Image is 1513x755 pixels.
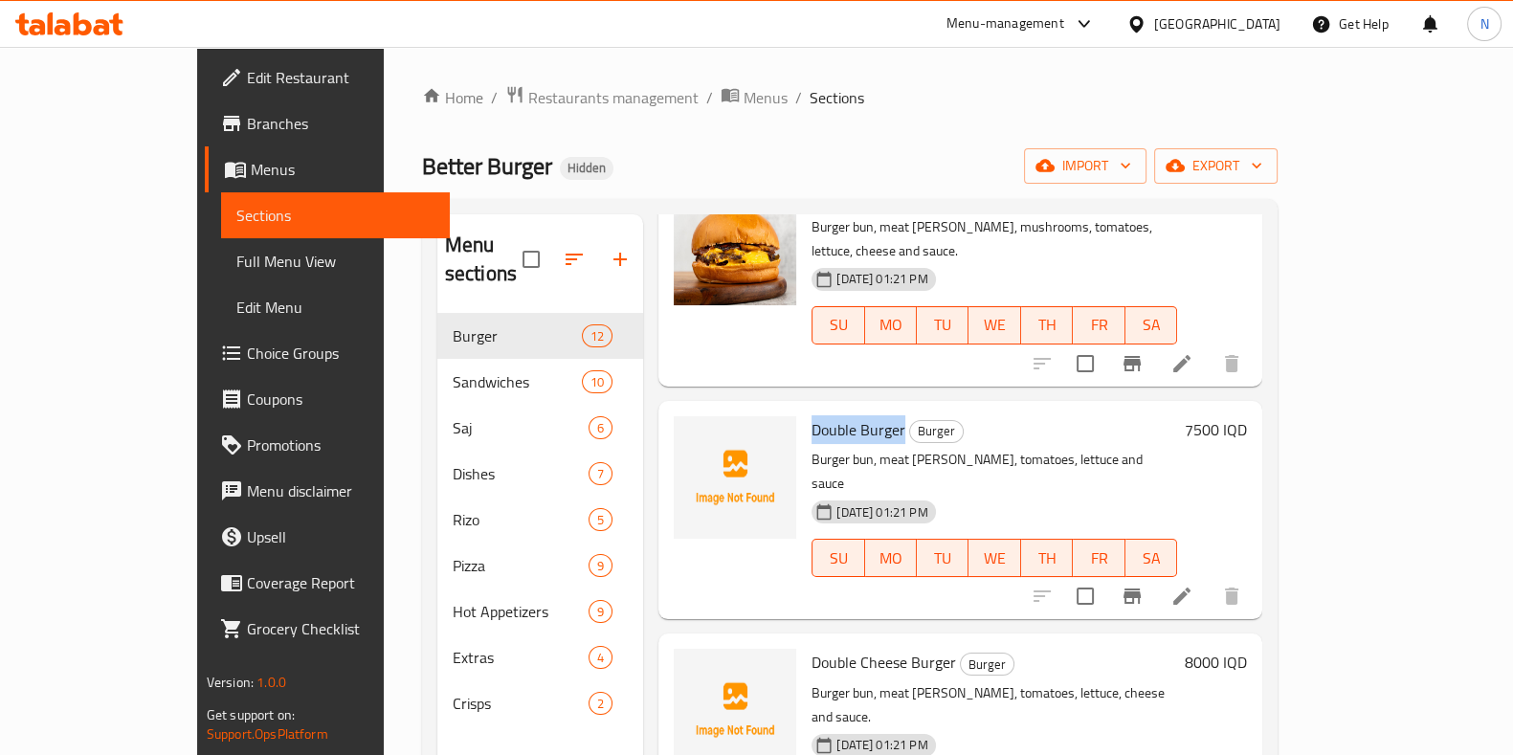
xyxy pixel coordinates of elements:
a: Full Menu View [221,238,450,284]
span: Double Burger [812,415,905,444]
button: TH [1021,539,1073,577]
span: 4 [590,649,612,667]
span: TU [924,544,961,572]
nav: breadcrumb [422,85,1278,110]
a: Edit Restaurant [205,55,450,100]
div: Dishes7 [437,451,644,497]
span: SA [1133,311,1169,339]
span: Rizo [453,508,589,531]
div: Crisps2 [437,680,644,726]
div: Hot Appetizers9 [437,588,644,634]
a: Coverage Report [205,560,450,606]
span: Burger [910,420,963,442]
button: TH [1021,306,1073,344]
span: Burger [453,324,582,347]
span: [DATE] 01:21 PM [829,503,935,522]
span: 10 [583,373,612,391]
a: Menu disclaimer [205,468,450,514]
span: Upsell [247,525,434,548]
div: Hidden [560,157,613,180]
div: Saj [453,416,589,439]
a: Home [422,86,483,109]
span: Menu disclaimer [247,479,434,502]
span: 6 [590,419,612,437]
button: SU [812,306,864,344]
button: import [1024,148,1146,184]
button: Branch-specific-item [1109,573,1155,619]
span: Grocery Checklist [247,617,434,640]
a: Edit menu item [1170,585,1193,608]
span: Branches [247,112,434,135]
div: Menu-management [946,12,1064,35]
div: items [589,416,612,439]
span: Sandwiches [453,370,582,393]
span: Menus [251,158,434,181]
span: [DATE] 01:21 PM [829,736,935,754]
span: 12 [583,327,612,345]
li: / [706,86,713,109]
span: Promotions [247,433,434,456]
p: Burger bun, meat [PERSON_NAME], mushrooms, tomatoes, lettuce, cheese and sauce. [812,215,1177,263]
span: FR [1080,311,1117,339]
p: Burger bun, meat [PERSON_NAME], tomatoes, lettuce and sauce [812,448,1177,496]
span: 2 [590,695,612,713]
span: 5 [590,511,612,529]
a: Edit Menu [221,284,450,330]
button: MO [865,306,917,344]
span: Better Burger [422,144,552,188]
button: Add section [597,236,643,282]
span: Dishes [453,462,589,485]
a: Promotions [205,422,450,468]
button: MO [865,539,917,577]
span: WE [976,311,1012,339]
span: Coverage Report [247,571,434,594]
a: Coupons [205,376,450,422]
h2: Menu sections [445,231,523,288]
button: WE [968,306,1020,344]
button: Branch-specific-item [1109,341,1155,387]
div: Burger [909,420,964,443]
div: Hot Appetizers [453,600,589,623]
span: FR [1080,544,1117,572]
button: FR [1073,539,1124,577]
span: export [1169,154,1262,178]
button: TU [917,539,968,577]
span: 7 [590,465,612,483]
button: WE [968,539,1020,577]
a: Menus [721,85,788,110]
div: Burger [960,653,1014,676]
span: import [1039,154,1131,178]
span: MO [873,311,909,339]
div: items [589,646,612,669]
p: Burger bun, meat [PERSON_NAME], tomatoes, lettuce, cheese and sauce. [812,681,1177,729]
div: Pizza9 [437,543,644,588]
div: items [589,508,612,531]
a: Upsell [205,514,450,560]
button: export [1154,148,1278,184]
span: Sections [236,204,434,227]
div: Burger12 [437,313,644,359]
a: Sections [221,192,450,238]
span: Double Cheese Burger [812,648,956,677]
div: [GEOGRAPHIC_DATA] [1154,13,1280,34]
span: 9 [590,557,612,575]
span: TU [924,311,961,339]
span: 1.0.0 [256,670,286,695]
span: Burger [961,654,1013,676]
span: Extras [453,646,589,669]
a: Grocery Checklist [205,606,450,652]
span: MO [873,544,909,572]
div: Extras4 [437,634,644,680]
div: Sandwiches10 [437,359,644,405]
span: [DATE] 01:21 PM [829,270,935,288]
div: Crisps [453,692,589,715]
div: items [589,554,612,577]
span: Sort sections [551,236,597,282]
span: TH [1029,544,1065,572]
span: Full Menu View [236,250,434,273]
button: SU [812,539,864,577]
a: Choice Groups [205,330,450,376]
